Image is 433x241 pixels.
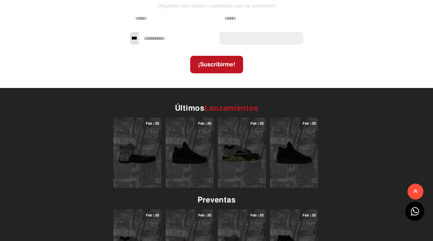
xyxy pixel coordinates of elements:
[116,121,159,126] span: Feb | 20
[116,213,159,218] span: Feb | 20
[272,213,316,218] span: Feb | 20
[220,121,263,126] span: Feb | 20
[205,103,258,113] span: Lanzamientos
[272,121,316,126] span: Feb | 20
[168,121,211,126] span: Feb | 20
[130,1,303,7] p: ¡Registra tus datos y participa por su preventa!
[190,56,243,73] button: ¡Suscribirme!
[168,213,211,218] span: Feb | 20
[220,213,263,218] span: Feb | 20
